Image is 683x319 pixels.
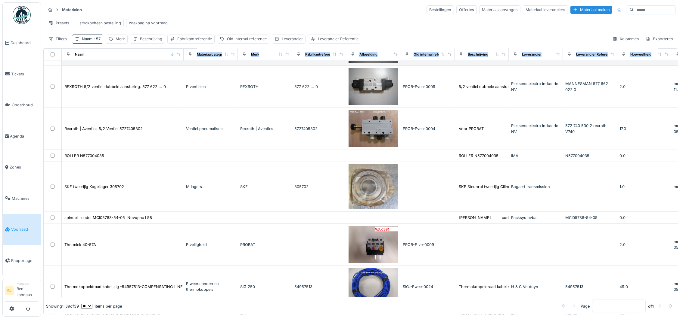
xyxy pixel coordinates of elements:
span: Agenda [10,133,38,139]
div: 0.0 [619,215,669,220]
div: Afbeelding [359,52,377,57]
div: REXROTH 5/2 ventiel dubbele aansturing. 577 622 ... 0 [64,84,166,90]
div: 2.0 [619,242,669,248]
div: 54957513 [294,284,344,290]
span: Onderhoud [12,102,38,108]
div: SKF tweerijig Kogellager 305702 [64,184,124,190]
div: Ventiel pneumatisch [186,126,235,132]
div: Showing 1 - 39 of 39 [46,303,79,309]
div: Materiaalaanvragen [479,5,520,14]
div: P ventielen [186,84,235,90]
a: Zones [3,152,41,183]
div: Voor PROBAT [459,126,484,132]
div: Filters [46,35,70,43]
div: Kolommen [610,35,642,43]
div: items per page [81,303,122,309]
img: Thermiek 40-57A [349,226,398,263]
div: [PERSON_NAME] code: MCI05788-54-05 Novopac... [459,215,569,220]
li: BL [5,286,14,295]
div: Naam [75,52,84,57]
div: E veiligheid [186,242,235,248]
a: Tickets [3,59,41,90]
span: Packsys bvba [511,215,536,220]
a: Voorraad [3,214,41,245]
strong: of 1 [648,303,654,309]
span: Voorraad [11,226,38,232]
div: PROBAT [240,242,290,248]
div: ROLLER N577004035 [64,153,104,159]
div: Thermokoppeldraad kabel sig -54957513-COMPENSATING LINE 2x0.22 mm2-84229030- [64,284,230,290]
div: Merk [251,52,259,57]
div: 577 622 ... 0 [294,84,344,90]
div: 5727405302 [294,126,344,132]
span: IMA [511,153,518,158]
div: Materiaal leveranciers [523,5,568,14]
div: SIG 250 [240,284,290,290]
div: Manager [17,281,38,286]
div: Hoeveelheid [630,52,651,57]
div: 1.0 [619,184,669,190]
div: Fabrikantreferentie [177,36,212,42]
a: BL ManagerBeni Lannaux [5,281,38,302]
a: Agenda [3,121,41,152]
div: Old internal reference [414,52,450,57]
div: Presets [46,19,72,27]
div: Materiaalcategorie [197,52,227,57]
div: zoekpagina voorraad [129,20,168,26]
span: Bogaert transmission [511,184,550,189]
div: PROB-Pven-0009 [403,84,452,90]
a: Rapportage [3,245,41,276]
div: 305702 [294,184,344,190]
img: Rexroth | Aventics 5/2 Ventiel 5727405302 [349,110,398,147]
a: Onderhoud [3,90,41,121]
div: Old internal reference [227,36,267,42]
a: Machines [3,183,41,214]
div: E weerstanden en thermokoppels [186,281,235,292]
span: Machines [12,196,38,201]
span: H & C Verduyn [511,284,538,289]
div: Leverancier [282,36,303,42]
span: Tickets [11,71,38,77]
span: MCI05788-54-05 [565,215,598,220]
div: SIG.-Ewee-0024 [403,284,452,290]
div: 0.0 [619,153,669,159]
span: Dashboard [11,40,38,46]
div: ROLLER N577004035 [459,153,498,159]
div: Naam [82,36,101,42]
div: PROB-E ve-0009 [403,242,452,248]
div: Fabrikantreferentie [305,52,337,57]
div: Merk [116,36,125,42]
span: 572 740 530 2 rexroth V740 [565,123,607,134]
div: Beschrijving [140,36,162,42]
div: 49.0 [619,284,669,290]
span: Piessens electro industrie NV [511,123,558,134]
img: Badge_color-CXgf-gQk.svg [13,6,31,24]
div: REXROTH [240,84,290,90]
span: Piessens electro industrie NV [511,81,558,92]
span: MANNESMAN 577 662 022 0 [565,81,608,92]
div: SKF Steunrol tweerijig Cilindrisch Kogellager M... [459,184,548,190]
span: : 57 [92,37,101,41]
div: Offertes [456,5,477,14]
div: Leverancier Referentie [576,52,614,57]
div: Beschrijving [468,52,488,57]
div: Page [581,303,590,309]
div: stockbeheer-bestelling [79,20,121,26]
div: Bestellingen [427,5,454,14]
div: Leverancier [522,52,542,57]
div: PROB-Pven-0004 [403,126,452,132]
img: Thermokoppeldraad kabel sig -54957513-COMPENSATING LINE 2x0.22 mm2-84229030- [349,268,398,305]
div: Leverancier Referentie [318,36,359,42]
div: Thermiek 40-57A [64,242,96,248]
span: 54957513 [565,284,583,289]
strong: Materialen [60,7,84,13]
img: SKF tweerijig Kogellager 305702 [349,164,398,209]
div: Rexroth | Aventics 5/2 Ventiel 5727405302 [64,126,143,132]
span: Zones [10,164,38,170]
div: 5/2 ventiel dubbele aansturing. | PROBAT 577 6... [459,84,550,90]
div: Thermokoppeldraad kabel sig 35 Meter 2 draads [459,284,548,290]
div: SKF [240,184,290,190]
div: 17.0 [619,126,669,132]
div: Exporteren [643,35,676,43]
span: N577004035 [565,153,589,158]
